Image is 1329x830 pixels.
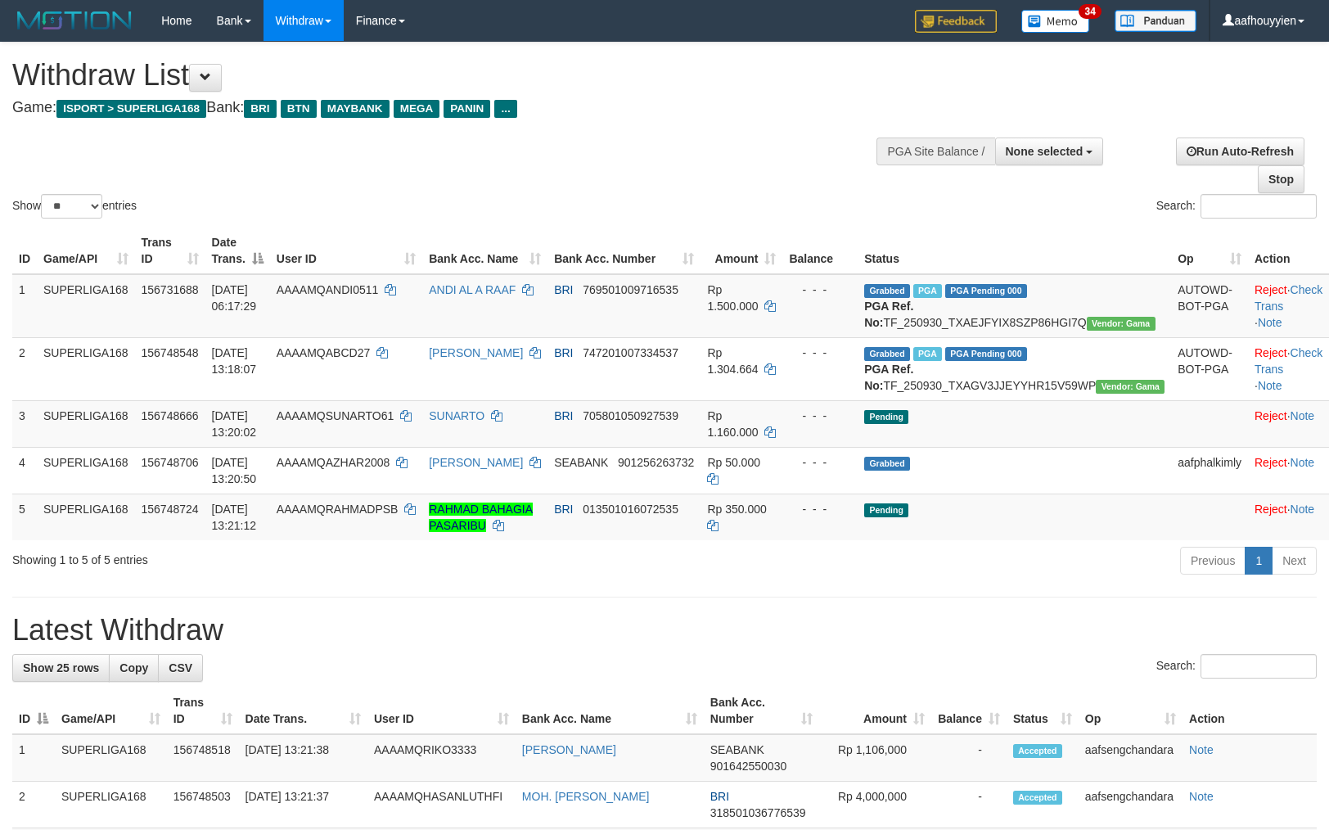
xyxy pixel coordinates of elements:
[707,503,766,516] span: Rp 350.000
[583,503,678,516] span: Copy 013501016072535 to clipboard
[239,734,367,782] td: [DATE] 13:21:38
[55,734,167,782] td: SUPERLIGA168
[1079,688,1183,734] th: Op: activate to sort column ascending
[1291,456,1315,469] a: Note
[704,688,819,734] th: Bank Acc. Number: activate to sort column ascending
[522,743,616,756] a: [PERSON_NAME]
[1291,503,1315,516] a: Note
[864,347,910,361] span: Grabbed
[1189,743,1214,756] a: Note
[864,457,910,471] span: Grabbed
[1180,547,1246,575] a: Previous
[55,688,167,734] th: Game/API: activate to sort column ascending
[876,138,994,165] div: PGA Site Balance /
[12,688,55,734] th: ID: activate to sort column descending
[1255,346,1322,376] a: Check Trans
[1258,316,1282,329] a: Note
[789,501,851,517] div: - - -
[321,100,390,118] span: MAYBANK
[931,688,1007,734] th: Balance: activate to sort column ascending
[142,409,199,422] span: 156748666
[212,283,257,313] span: [DATE] 06:17:29
[864,410,908,424] span: Pending
[429,409,484,422] a: SUNARTO
[945,347,1027,361] span: PGA Pending
[142,346,199,359] span: 156748548
[444,100,490,118] span: PANIN
[1013,744,1062,758] span: Accepted
[858,228,1171,274] th: Status
[367,688,516,734] th: User ID: activate to sort column ascending
[710,760,786,773] span: Copy 901642550030 to clipboard
[367,782,516,828] td: AAAAMQHASANLUTHFI
[945,284,1027,298] span: PGA Pending
[142,283,199,296] span: 156731688
[494,100,516,118] span: ...
[1201,654,1317,679] input: Search:
[819,688,931,734] th: Amount: activate to sort column ascending
[12,100,870,116] h4: Game: Bank:
[277,283,379,296] span: AAAAMQANDI0511
[583,283,678,296] span: Copy 769501009716535 to clipboard
[429,283,516,296] a: ANDI AL A RAAF
[12,447,37,494] td: 4
[277,456,390,469] span: AAAAMQAZHAR2008
[1248,400,1329,447] td: ·
[12,614,1317,647] h1: Latest Withdraw
[710,806,806,819] span: Copy 318501036776539 to clipboard
[707,456,760,469] span: Rp 50.000
[1255,409,1287,422] a: Reject
[1255,503,1287,516] a: Reject
[707,346,758,376] span: Rp 1.304.664
[1115,10,1196,32] img: panduan.png
[12,545,542,568] div: Showing 1 to 5 of 5 entries
[547,228,701,274] th: Bank Acc. Number: activate to sort column ascending
[55,782,167,828] td: SUPERLIGA168
[864,300,913,329] b: PGA Ref. No:
[1171,228,1248,274] th: Op: activate to sort column ascending
[707,409,758,439] span: Rp 1.160.000
[931,782,1007,828] td: -
[554,456,608,469] span: SEABANK
[554,283,573,296] span: BRI
[1096,380,1165,394] span: Vendor URL: https://trx31.1velocity.biz
[239,688,367,734] th: Date Trans.: activate to sort column ascending
[864,363,913,392] b: PGA Ref. No:
[1248,228,1329,274] th: Action
[1079,782,1183,828] td: aafsengchandara
[281,100,317,118] span: BTN
[710,743,764,756] span: SEABANK
[167,688,239,734] th: Trans ID: activate to sort column ascending
[1079,4,1101,19] span: 34
[864,503,908,517] span: Pending
[710,790,729,803] span: BRI
[1245,547,1273,575] a: 1
[12,654,110,682] a: Show 25 rows
[1156,194,1317,219] label: Search:
[1007,688,1079,734] th: Status: activate to sort column ascending
[270,228,422,274] th: User ID: activate to sort column ascending
[367,734,516,782] td: AAAAMQRIKO3333
[1171,447,1248,494] td: aafphalkimly
[23,661,99,674] span: Show 25 rows
[1258,379,1282,392] a: Note
[858,337,1171,400] td: TF_250930_TXAGV3JJEYYHR15V59WP
[1248,274,1329,338] td: · ·
[422,228,547,274] th: Bank Acc. Name: activate to sort column ascending
[167,734,239,782] td: 156748518
[583,346,678,359] span: Copy 747201007334537 to clipboard
[1183,688,1317,734] th: Action
[37,274,135,338] td: SUPERLIGA168
[56,100,206,118] span: ISPORT > SUPERLIGA168
[554,346,573,359] span: BRI
[915,10,997,33] img: Feedback.jpg
[1248,337,1329,400] td: · ·
[554,503,573,516] span: BRI
[789,408,851,424] div: - - -
[522,790,650,803] a: MOH. [PERSON_NAME]
[707,283,758,313] span: Rp 1.500.000
[1255,456,1287,469] a: Reject
[1171,337,1248,400] td: AUTOWD-BOT-PGA
[1291,409,1315,422] a: Note
[12,337,37,400] td: 2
